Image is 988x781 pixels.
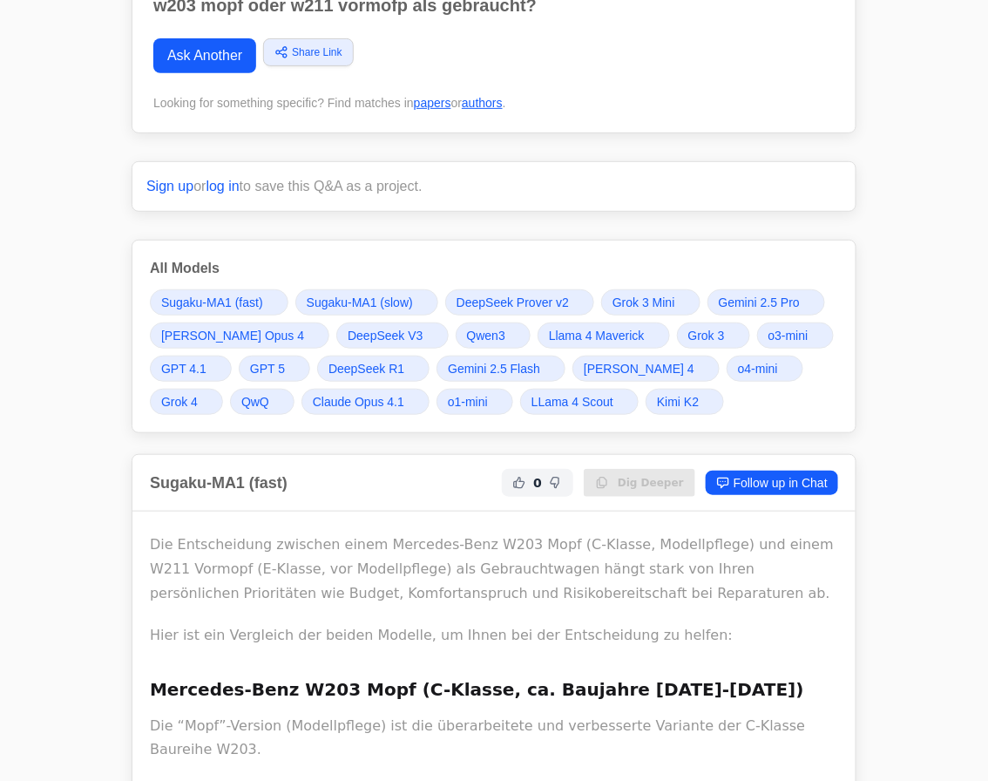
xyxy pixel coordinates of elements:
[688,327,725,344] span: Grok 3
[719,294,800,311] span: Gemini 2.5 Pro
[301,389,430,415] a: Claude Opus 4.1
[467,327,505,344] span: Qwen3
[768,327,809,344] span: o3-mini
[549,327,645,344] span: Llama 4 Maverick
[757,323,834,349] a: o3-mini
[150,258,838,279] h3: All Models
[161,360,206,377] span: GPT 4.1
[509,472,530,493] button: Helpful
[336,323,448,349] a: DeepSeek V3
[533,474,542,492] span: 0
[146,179,193,194] a: Sign up
[146,176,842,197] p: or to save this Q&A as a project.
[328,360,404,377] span: DeepSeek R1
[677,323,750,349] a: Grok 3
[584,360,694,377] span: [PERSON_NAME] 4
[317,356,430,382] a: DeepSeek R1
[150,533,838,606] p: Die Entscheidung zwischen einem Mercedes-Benz W203 Mopf (C-Klasse, Modellpflege) und einem W211 V...
[150,389,223,415] a: Grok 4
[572,356,720,382] a: [PERSON_NAME] 4
[239,356,310,382] a: GPT 5
[456,323,531,349] a: Qwen3
[520,389,639,415] a: LLama 4 Scout
[414,96,451,110] a: papers
[150,679,804,700] strong: Mercedes-Benz W203 Mopf (C-Klasse, ca. Baujahre [DATE]-[DATE])
[545,472,566,493] button: Not Helpful
[448,360,540,377] span: Gemini 2.5 Flash
[307,294,413,311] span: Sugaku-MA1 (slow)
[531,393,613,411] span: LLama 4 Scout
[462,96,503,110] a: authors
[295,289,438,316] a: Sugaku-MA1 (slow)
[601,289,700,316] a: Grok 3 Mini
[646,389,724,415] a: Kimi K2
[538,323,670,349] a: Llama 4 Maverick
[445,289,594,316] a: DeepSeek Prover v2
[150,356,232,382] a: GPT 4.1
[206,179,240,194] a: log in
[150,323,329,349] a: [PERSON_NAME] Opus 4
[150,714,838,763] p: Die “Mopf”-Version (Modellpflege) ist die überarbeitete und verbesserte Variante der C-Klasse Bau...
[161,393,198,411] span: Grok 4
[436,356,565,382] a: Gemini 2.5 Flash
[153,38,256,73] a: Ask Another
[706,471,838,495] a: Follow up in Chat
[448,393,488,411] span: o1-mini
[348,327,423,344] span: DeepSeek V3
[230,389,294,415] a: QwQ
[657,393,699,411] span: Kimi K2
[612,294,675,311] span: Grok 3 Mini
[150,623,838,648] p: Hier ist ein Vergleich der beiden Modelle, um Ihnen bei der Entscheidung zu helfen:
[150,471,288,495] h2: Sugaku-MA1 (fast)
[707,289,825,316] a: Gemini 2.5 Pro
[250,360,285,377] span: GPT 5
[738,360,778,377] span: o4-mini
[457,294,569,311] span: DeepSeek Prover v2
[241,393,269,411] span: QwQ
[161,327,304,344] span: [PERSON_NAME] Opus 4
[292,44,342,60] span: Share Link
[727,356,803,382] a: o4-mini
[436,389,513,415] a: o1-mini
[150,289,288,316] a: Sugaku-MA1 (fast)
[161,294,263,311] span: Sugaku-MA1 (fast)
[153,94,835,112] div: Looking for something specific? Find matches in or .
[313,393,404,411] span: Claude Opus 4.1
